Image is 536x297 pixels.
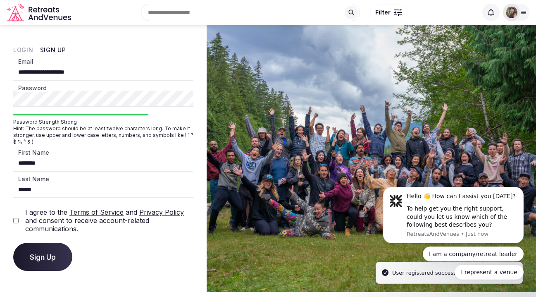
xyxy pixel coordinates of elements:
a: Visit the homepage [7,3,73,22]
svg: Retreats and Venues company logo [7,3,73,22]
span: Filter [375,8,391,17]
img: My Account Background [207,25,536,292]
span: Hint: The password should be at least twelve characters long. To make it stronger, use upper and ... [13,125,193,145]
span: Password Strength: Strong [13,119,193,125]
button: Sign Up [13,243,72,271]
button: Filter [370,5,407,20]
a: Privacy Policy [139,208,184,216]
img: kathleen.cabral [506,7,517,18]
a: Terms of Service [69,208,124,216]
label: I agree to the and and consent to receive account-related communications. [25,208,193,233]
button: Sign Up [40,46,66,54]
button: Login [13,46,33,54]
span: Sign Up [30,253,56,261]
iframe: Intercom notifications message [371,180,536,285]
